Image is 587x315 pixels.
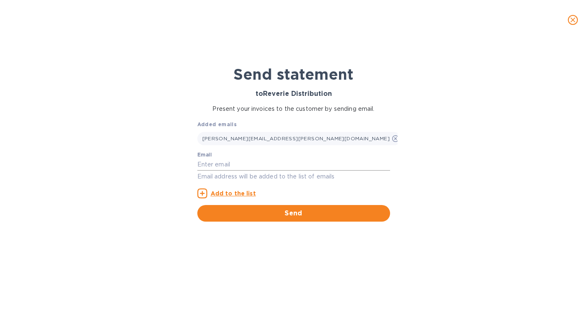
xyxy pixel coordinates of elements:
[197,90,390,98] h3: to Reverie Distribution
[197,105,390,113] p: Present your invoices to the customer by sending email.
[197,159,390,171] input: Enter email
[197,152,212,157] label: Email
[233,65,354,83] b: Send statement
[202,135,390,142] span: [PERSON_NAME][EMAIL_ADDRESS][PERSON_NAME][DOMAIN_NAME]
[197,172,390,181] p: Email address will be added to the list of emails
[211,190,256,197] u: Add to the list
[197,132,401,145] div: [PERSON_NAME][EMAIL_ADDRESS][PERSON_NAME][DOMAIN_NAME]
[204,208,383,218] span: Send
[197,121,237,127] b: Added emails
[563,10,583,30] button: close
[197,205,390,222] button: Send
